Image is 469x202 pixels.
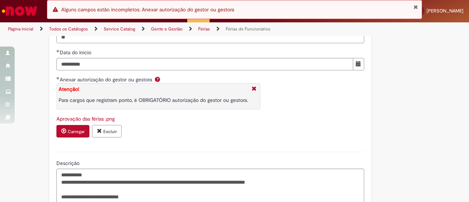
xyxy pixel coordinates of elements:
button: Excluir anexo Aprovação das férias .png [92,125,122,137]
span: [PERSON_NAME] [426,8,464,14]
a: Service Catalog [104,26,135,32]
a: Página inicial [8,26,33,32]
button: Mostrar calendário para Data do início [353,58,364,70]
a: Download de Aprovação das férias .png [56,115,115,122]
button: Fechar Notificação [413,4,418,10]
span: Data do início [60,49,93,56]
span: Ajuda para Anexar autorização do gestor ou gestora [153,76,162,82]
input: Data do início 19 February 2026 Thursday [56,58,353,70]
span: Alguns campos estão incompletos: Anexar autorização do gestor ou gestora [61,6,234,13]
span: Obrigatório Preenchido [56,49,60,52]
span: Anexar autorização do gestor ou gestora [60,76,154,83]
small: Excluir [103,129,117,135]
ul: Trilhas de página [5,22,307,36]
a: Férias de Funcionários [226,26,270,32]
a: Todos os Catálogos [49,26,88,32]
button: Carregar anexo de Anexar autorização do gestor ou gestora Required [56,125,89,137]
strong: Atenção! [59,86,79,92]
p: Para cargos que registram ponto, é OBRIGATÓRIO autorização do gestor ou gestora. [59,96,248,104]
i: Fechar More information Por question_anexo_obriatorio_registro_de_ponto [250,85,258,93]
input: Dias de Gozo [56,31,364,43]
img: ServiceNow [1,4,38,18]
span: Descrição [56,160,81,166]
a: Gente e Gestão [151,26,182,32]
a: Férias [198,26,210,32]
span: Obrigatório Preenchido [56,77,60,80]
small: Carregar [68,129,85,135]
